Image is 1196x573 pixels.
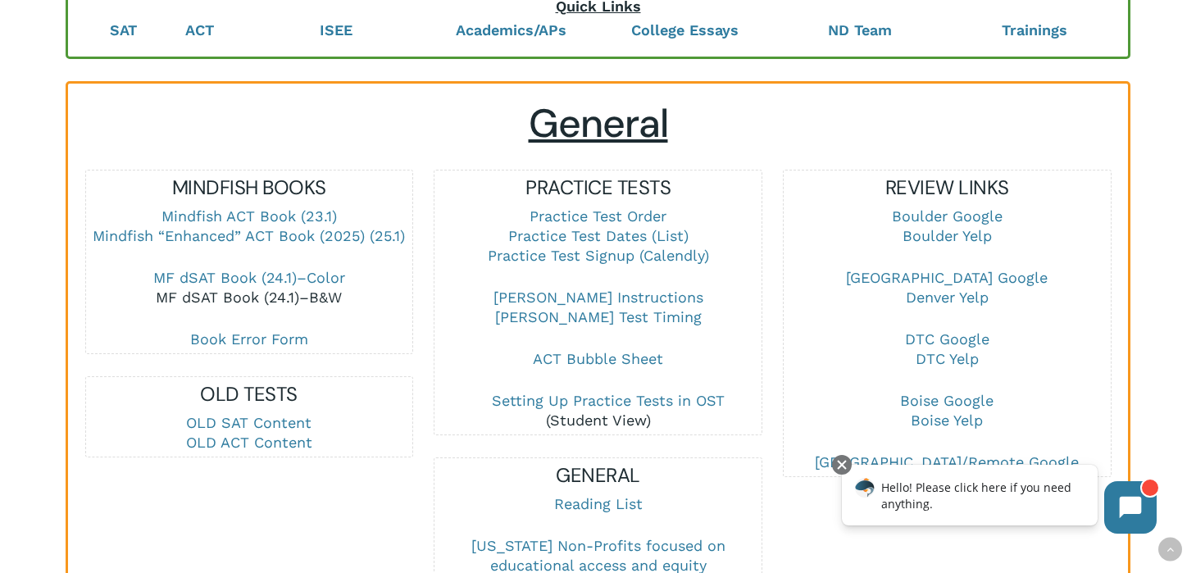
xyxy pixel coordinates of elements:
[186,434,312,451] a: OLD ACT Content
[815,453,1079,471] a: [GEOGRAPHIC_DATA]/Remote Google
[825,452,1173,550] iframe: Chatbot
[86,381,412,407] h5: OLD TESTS
[456,21,566,39] a: Academics/APs
[911,412,983,429] a: Boise Yelp
[488,247,709,264] a: Practice Test Signup (Calendly)
[554,495,643,512] a: Reading List
[186,414,312,431] a: OLD SAT Content
[190,330,308,348] a: Book Error Form
[784,175,1110,201] h5: REVIEW LINKS
[906,289,989,306] a: Denver Yelp
[900,392,994,409] a: Boise Google
[508,227,689,244] a: Practice Test Dates (List)
[892,207,1003,225] a: Boulder Google
[533,350,663,367] a: ACT Bubble Sheet
[493,289,703,306] a: [PERSON_NAME] Instructions
[434,462,761,489] h5: GENERAL
[846,269,1048,286] a: [GEOGRAPHIC_DATA] Google
[185,21,214,39] a: ACT
[530,207,666,225] a: Practice Test Order
[631,21,739,39] a: College Essays
[153,269,345,286] a: MF dSAT Book (24.1)–Color
[434,391,761,430] p: (Student View)
[1002,21,1067,39] a: Trainings
[828,21,892,39] a: ND Team
[529,98,668,149] span: General
[156,289,342,306] a: MF dSAT Book (24.1)–B&W
[492,392,725,409] a: Setting Up Practice Tests in OST
[916,350,979,367] a: DTC Yelp
[110,21,137,39] a: SAT
[320,21,352,39] a: ISEE
[161,207,337,225] a: Mindfish ACT Book (23.1)
[86,175,412,201] h5: MINDFISH BOOKS
[905,330,989,348] a: DTC Google
[93,227,405,244] a: Mindfish “Enhanced” ACT Book (2025) (25.1)
[903,227,992,244] a: Boulder Yelp
[434,175,761,201] h5: PRACTICE TESTS
[495,308,702,325] a: [PERSON_NAME] Test Timing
